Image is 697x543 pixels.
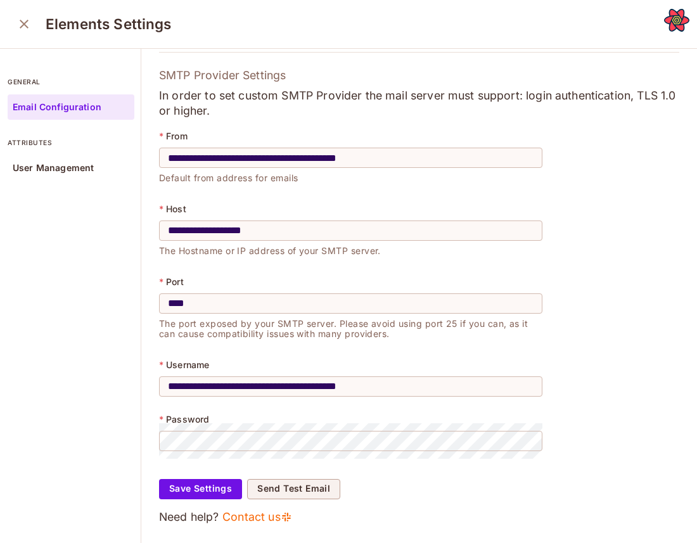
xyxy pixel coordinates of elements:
p: Password [166,414,209,425]
p: Port [166,277,184,287]
button: close [11,11,37,37]
p: general [8,77,134,87]
p: SMTP Provider Settings [159,68,679,83]
p: attributes [8,137,134,148]
p: Username [166,360,209,370]
button: Save Settings [159,479,242,499]
p: Default from address for emails [159,168,542,183]
p: Need help? [159,509,679,525]
p: User Management [13,163,94,173]
a: Contact us [222,509,293,525]
p: Host [166,204,186,214]
p: In order to set custom SMTP Provider the mail server must support: login authentication, TLS 1.0 ... [159,88,679,118]
h3: Elements Settings [46,15,172,33]
p: The port exposed by your SMTP server. Please avoid using port 25 if you can, as it can cause comp... [159,314,542,339]
button: Open React Query Devtools [664,8,689,33]
p: From [166,131,188,141]
button: Send Test Email [247,479,340,499]
p: The Hostname or IP address of your SMTP server. [159,241,542,256]
p: Email Configuration [13,102,101,112]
